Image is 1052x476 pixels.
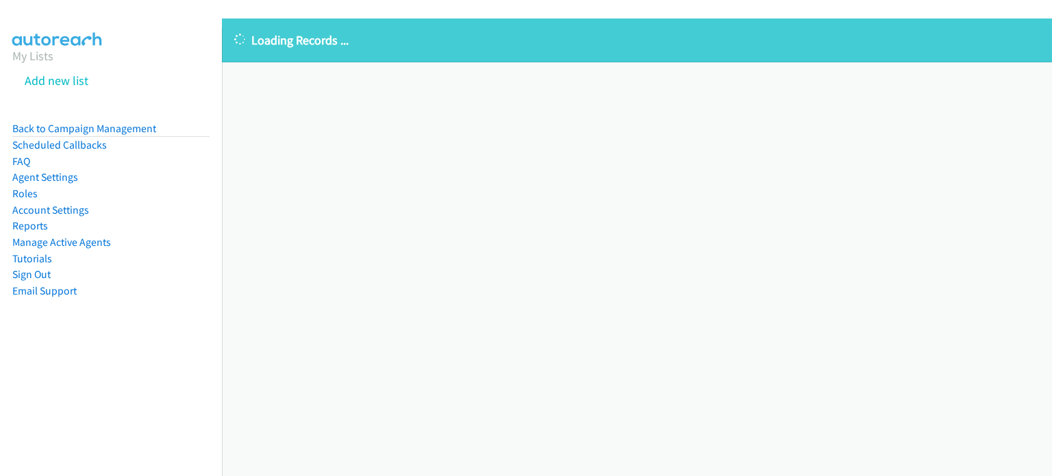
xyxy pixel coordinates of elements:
a: Scheduled Callbacks [12,138,107,151]
a: Reports [12,219,48,232]
a: Sign Out [12,268,51,281]
p: Loading Records ... [234,31,1040,49]
a: Tutorials [12,252,52,265]
a: Email Support [12,284,77,297]
a: Manage Active Agents [12,236,111,249]
a: Account Settings [12,203,89,216]
a: Roles [12,187,38,200]
a: My Lists [12,48,53,64]
a: Back to Campaign Management [12,122,156,135]
a: Agent Settings [12,171,78,184]
a: Add new list [25,73,88,88]
a: FAQ [12,155,30,168]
